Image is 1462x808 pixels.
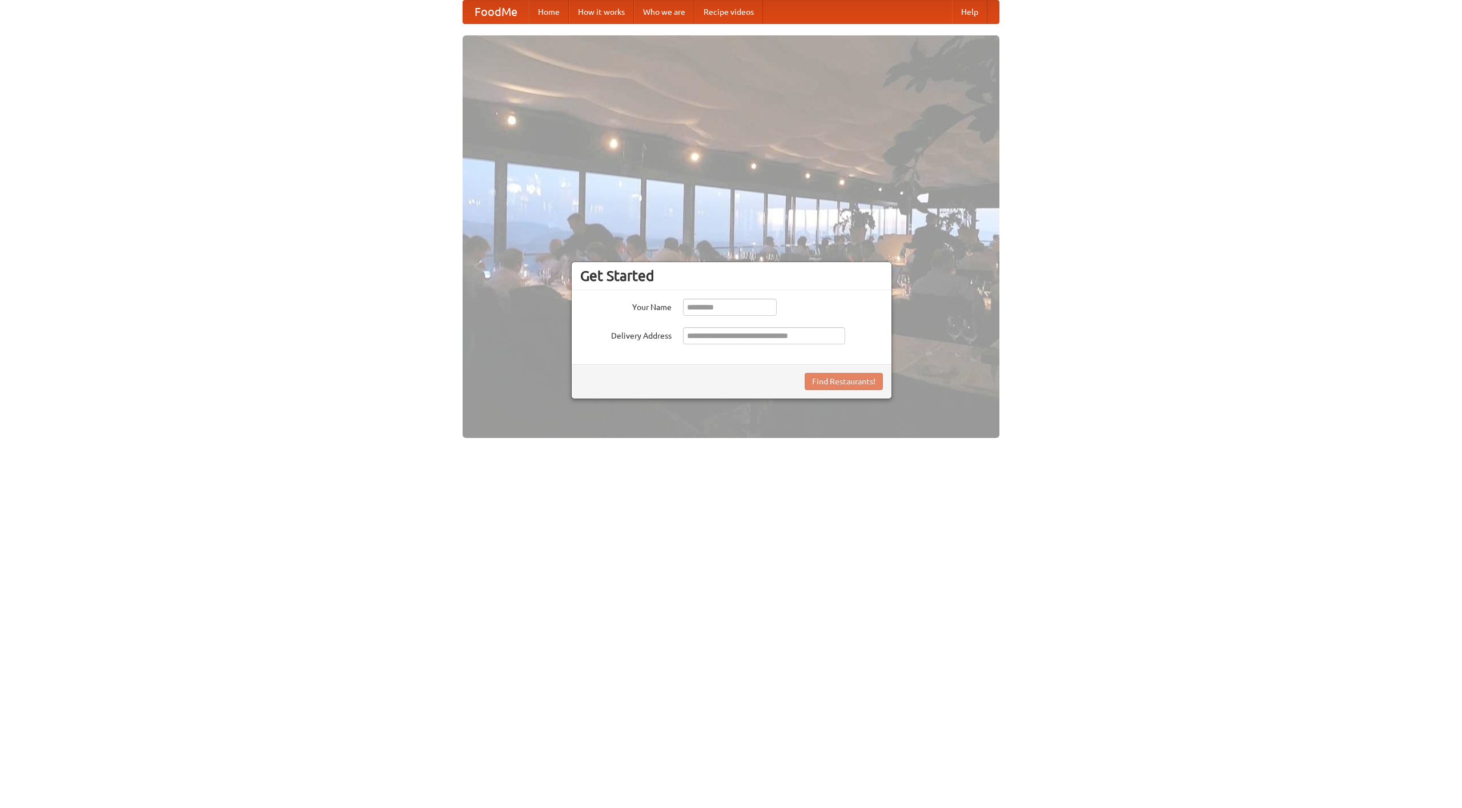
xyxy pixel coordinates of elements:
button: Find Restaurants! [805,373,883,390]
h3: Get Started [580,267,883,284]
a: FoodMe [463,1,529,23]
label: Your Name [580,299,672,313]
a: Home [529,1,569,23]
a: Who we are [634,1,694,23]
label: Delivery Address [580,327,672,341]
a: Recipe videos [694,1,763,23]
a: Help [952,1,987,23]
a: How it works [569,1,634,23]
